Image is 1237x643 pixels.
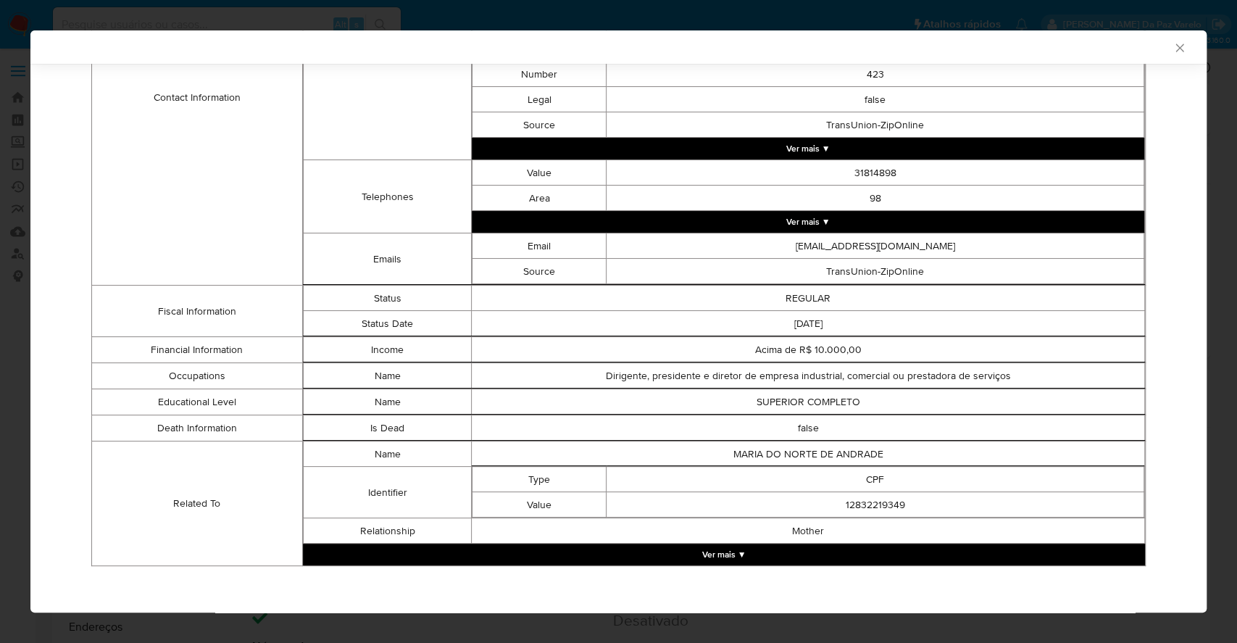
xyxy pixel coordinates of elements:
[472,62,607,87] td: Number
[92,415,303,441] td: Death Information
[472,311,1145,336] td: [DATE]
[303,337,471,362] td: Income
[472,286,1145,311] td: REGULAR
[607,467,1144,492] td: CPF
[303,415,471,441] td: Is Dead
[472,87,607,112] td: Legal
[472,211,1144,233] button: Expand array
[303,286,471,311] td: Status
[30,30,1207,613] div: closure-recommendation-modal
[607,112,1144,138] td: TransUnion-ZipOnline
[92,286,303,337] td: Fiscal Information
[303,233,471,285] td: Emails
[607,233,1144,259] td: [EMAIL_ADDRESS][DOMAIN_NAME]
[303,160,471,233] td: Telephones
[607,259,1144,284] td: TransUnion-ZipOnline
[472,389,1145,415] td: SUPERIOR COMPLETO
[92,389,303,415] td: Educational Level
[607,87,1144,112] td: false
[303,441,471,467] td: Name
[472,138,1144,159] button: Expand array
[472,467,607,492] td: Type
[303,544,1145,565] button: Expand array
[303,467,471,518] td: Identifier
[472,160,607,186] td: Value
[303,363,471,389] td: Name
[472,415,1145,441] td: false
[472,518,1145,544] td: Mother
[607,492,1144,518] td: 12832219349
[303,311,471,336] td: Status Date
[607,62,1144,87] td: 423
[472,112,607,138] td: Source
[472,259,607,284] td: Source
[607,186,1144,211] td: 98
[92,441,303,566] td: Related To
[472,233,607,259] td: Email
[472,492,607,518] td: Value
[92,337,303,363] td: Financial Information
[303,389,471,415] td: Name
[1173,41,1186,54] button: Fechar a janela
[92,363,303,389] td: Occupations
[607,160,1144,186] td: 31814898
[472,441,1145,467] td: MARIA DO NORTE DE ANDRADE
[472,363,1145,389] td: Dirigente, presidente e diretor de empresa industrial, comercial ou prestadora de serviços
[472,186,607,211] td: Area
[472,337,1145,362] td: Acima de R$ 10.000,00
[303,518,471,544] td: Relationship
